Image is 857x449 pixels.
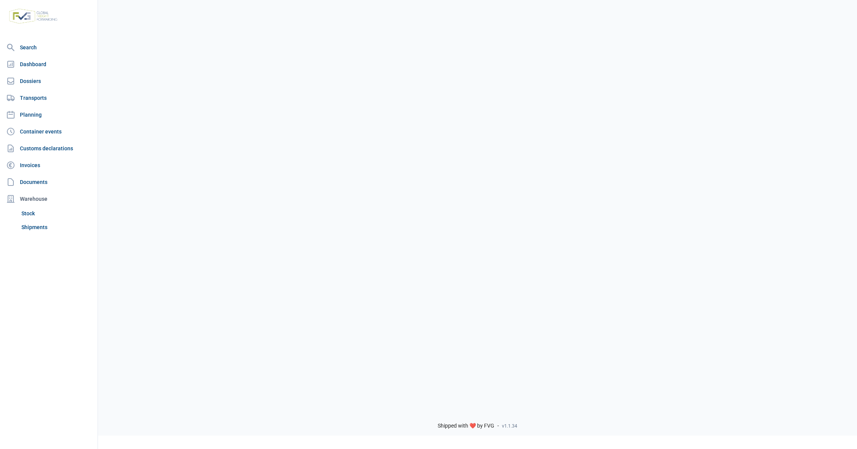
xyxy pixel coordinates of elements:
[3,107,94,122] a: Planning
[3,158,94,173] a: Invoices
[6,6,60,27] img: FVG - Global freight forwarding
[3,40,94,55] a: Search
[3,191,94,207] div: Warehouse
[3,90,94,106] a: Transports
[18,220,94,234] a: Shipments
[18,207,94,220] a: Stock
[3,141,94,156] a: Customs declarations
[3,57,94,72] a: Dashboard
[438,423,494,429] span: Shipped with ❤️ by FVG
[3,124,94,139] a: Container events
[3,174,94,190] a: Documents
[3,73,94,89] a: Dossiers
[497,423,499,429] span: -
[502,423,517,429] span: v1.1.34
